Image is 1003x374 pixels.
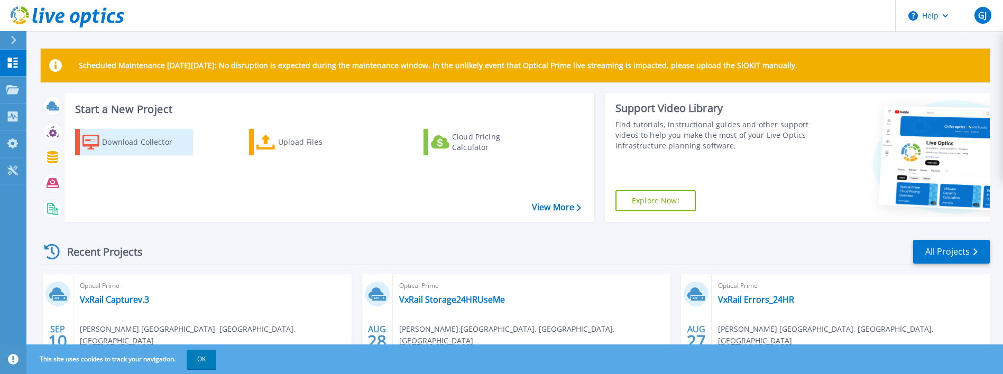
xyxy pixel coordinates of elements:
[249,129,367,155] a: Upload Files
[687,336,706,345] span: 27
[399,280,665,292] span: Optical Prime
[718,280,983,292] span: Optical Prime
[615,119,812,151] div: Find tutorials, instructional guides and other support videos to help you make the most of your L...
[79,61,797,70] p: Scheduled Maintenance [DATE][DATE]: No disruption is expected during the maintenance window. In t...
[29,350,216,369] span: This site uses cookies to track your navigation.
[718,341,791,352] span: [DATE] 11:12 (-04:00)
[399,323,671,347] span: [PERSON_NAME] , [GEOGRAPHIC_DATA], [GEOGRAPHIC_DATA], [GEOGRAPHIC_DATA]
[75,104,581,115] h3: Start a New Project
[102,132,187,153] div: Download Collector
[718,294,794,305] a: VxRail Errors_24HR
[80,294,149,305] a: VxRail Capturev.3
[80,323,352,347] span: [PERSON_NAME] , [GEOGRAPHIC_DATA], [GEOGRAPHIC_DATA], [GEOGRAPHIC_DATA]
[718,323,990,347] span: [PERSON_NAME] , [GEOGRAPHIC_DATA], [GEOGRAPHIC_DATA], [GEOGRAPHIC_DATA]
[452,132,537,153] div: Cloud Pricing Calculator
[41,239,157,265] div: Recent Projects
[278,132,363,153] div: Upload Files
[80,280,345,292] span: Optical Prime
[686,322,706,360] div: AUG 2025
[978,11,987,20] span: GJ
[424,129,541,155] a: Cloud Pricing Calculator
[615,101,812,115] div: Support Video Library
[187,350,216,369] button: OK
[48,336,67,345] span: 10
[399,341,472,352] span: [DATE] 13:03 (-04:00)
[75,129,193,155] a: Download Collector
[532,202,581,212] a: View More
[367,322,387,360] div: AUG 2025
[913,240,990,264] a: All Projects
[80,341,153,352] span: [DATE] 07:45 (-04:00)
[48,322,68,360] div: SEP 2025
[399,294,505,305] a: VxRail Storage24HRUseMe
[367,336,387,345] span: 28
[615,190,696,211] a: Explore Now!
